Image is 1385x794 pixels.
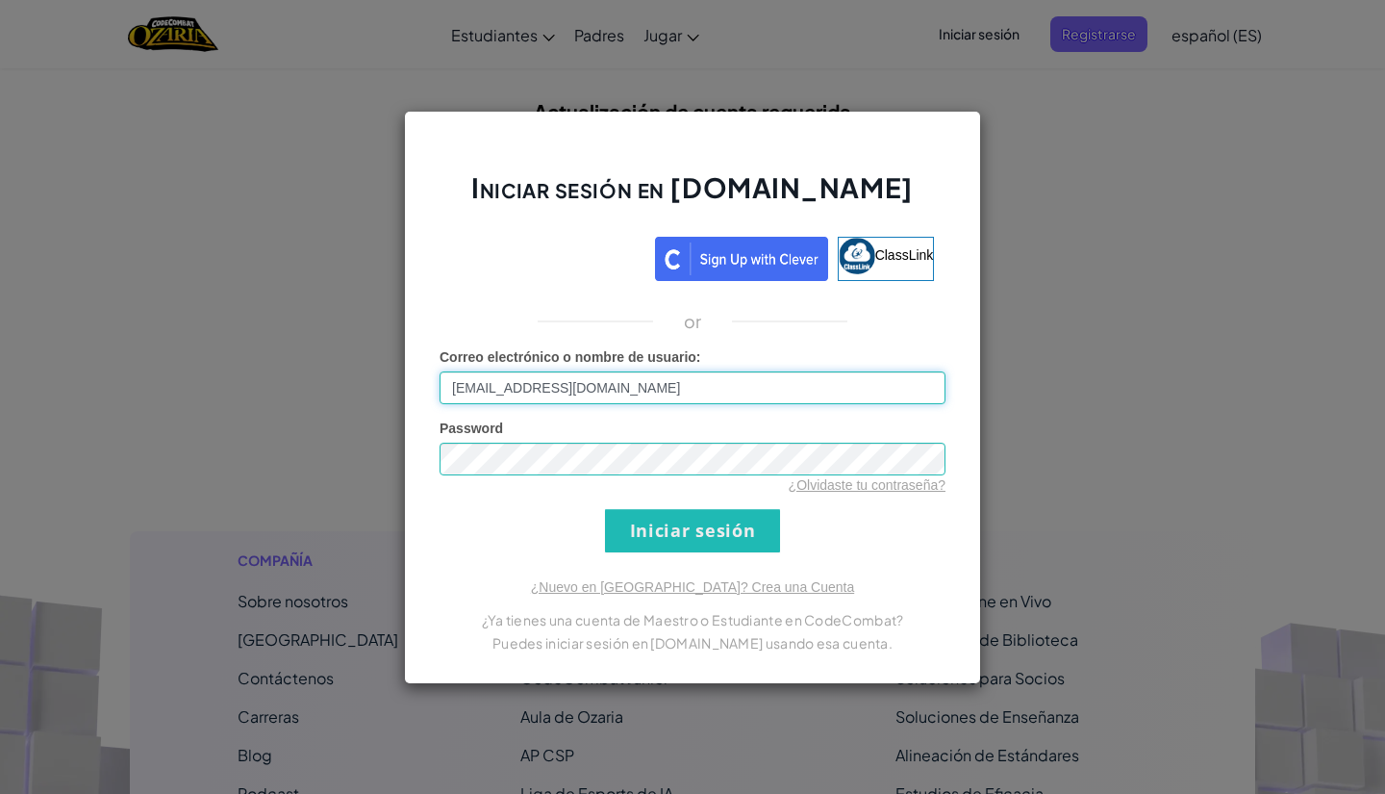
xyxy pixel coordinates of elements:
[684,310,702,333] p: or
[440,349,696,365] span: Correo electrónico o nombre de usuario
[440,608,945,631] p: ¿Ya tienes una cuenta de Maestro o Estudiante en CodeCombat?
[440,169,945,225] h2: Iniciar sesión en [DOMAIN_NAME]
[605,509,780,552] input: Iniciar sesión
[440,631,945,654] p: Puedes iniciar sesión en [DOMAIN_NAME] usando esa cuenta.
[440,347,701,367] label: :
[655,237,828,281] img: clever_sso_button@2x.png
[875,246,934,262] span: ClassLink
[839,238,875,274] img: classlink-logo-small.png
[441,235,655,277] iframe: Sign in with Google Button
[531,579,854,595] a: ¿Nuevo en [GEOGRAPHIC_DATA]? Crea una Cuenta
[789,477,945,493] a: ¿Olvidaste tu contraseña?
[440,421,503,436] span: Password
